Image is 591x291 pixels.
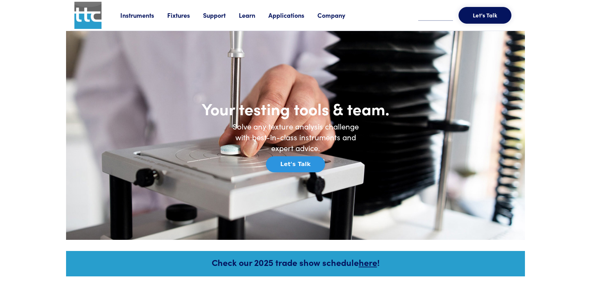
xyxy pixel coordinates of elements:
[156,99,435,119] h1: Your testing tools & team.
[268,11,317,19] a: Applications
[266,156,325,172] button: Let's Talk
[317,11,358,19] a: Company
[226,121,365,153] h6: Solve any texture analysis challenge with best-in-class instruments and expert advice.
[203,11,239,19] a: Support
[167,11,203,19] a: Fixtures
[359,256,377,268] a: here
[74,2,102,29] img: ttc_logo_1x1_v1.0.png
[75,256,516,268] h5: Check our 2025 trade show schedule !
[239,11,268,19] a: Learn
[120,11,167,19] a: Instruments
[459,7,511,24] button: Let's Talk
